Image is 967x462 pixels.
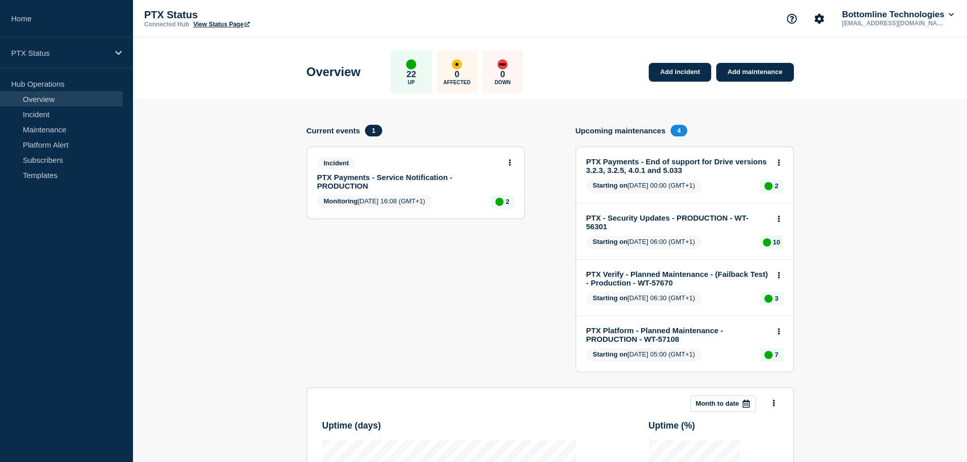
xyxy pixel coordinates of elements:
[781,8,803,29] button: Support
[840,10,956,20] button: Bottomline Technologies
[716,63,793,82] a: Add maintenance
[840,20,946,27] p: [EMAIL_ADDRESS][DOMAIN_NAME]
[764,351,773,359] div: up
[764,182,773,190] div: up
[649,63,711,82] a: Add incident
[593,294,628,302] span: Starting on
[649,420,778,431] h3: Uptime ( % )
[773,238,780,246] p: 10
[407,69,416,80] p: 22
[764,295,773,303] div: up
[11,49,109,57] p: PTX Status
[322,420,576,431] h3: Uptime ( days )
[763,238,771,246] div: up
[586,157,770,174] a: PTX Payments - End of support for Drive versions 3.2.3, 3.2.5, 4.0.1 and 5.033
[144,9,347,21] p: PTX Status
[586,214,770,231] a: PTX - Security Updates - PRODUCTION - WT-56301
[576,126,666,135] h4: Upcoming maintenances
[452,59,462,69] div: affected
[809,8,830,29] button: Account settings
[775,295,778,302] p: 3
[317,173,501,190] a: PTX Payments - Service Notification - PRODUCTION
[408,80,415,85] p: Up
[455,69,459,80] p: 0
[506,198,509,205] p: 2
[144,21,189,28] p: Connected Hub
[317,195,432,208] span: [DATE] 16:08 (GMT+1)
[586,292,702,305] span: [DATE] 06:30 (GMT+1)
[690,396,756,412] button: Month to date
[586,180,702,193] span: [DATE] 00:00 (GMT+1)
[586,326,770,343] a: PTX Platform - Planned Maintenance - PRODUCTION - WT-57108
[494,80,511,85] p: Down
[501,69,505,80] p: 0
[593,238,628,245] span: Starting on
[586,348,702,362] span: [DATE] 05:00 (GMT+1)
[775,182,778,190] p: 2
[307,126,360,135] h4: Current events
[193,21,250,28] a: View Status Page
[696,400,739,407] p: Month to date
[365,125,382,136] span: 1
[406,59,416,69] div: up
[586,270,770,287] a: PTX Verify - Planned Maintenance - (Failback Test) - Production - WT-57670
[497,59,508,69] div: down
[307,65,361,79] h1: Overview
[775,351,778,359] p: 7
[671,125,687,136] span: 4
[495,198,504,206] div: up
[586,236,702,249] span: [DATE] 06:00 (GMT+1)
[593,182,628,189] span: Starting on
[324,197,358,205] span: Monitoring
[317,157,356,169] span: Incident
[593,350,628,358] span: Starting on
[444,80,471,85] p: Affected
